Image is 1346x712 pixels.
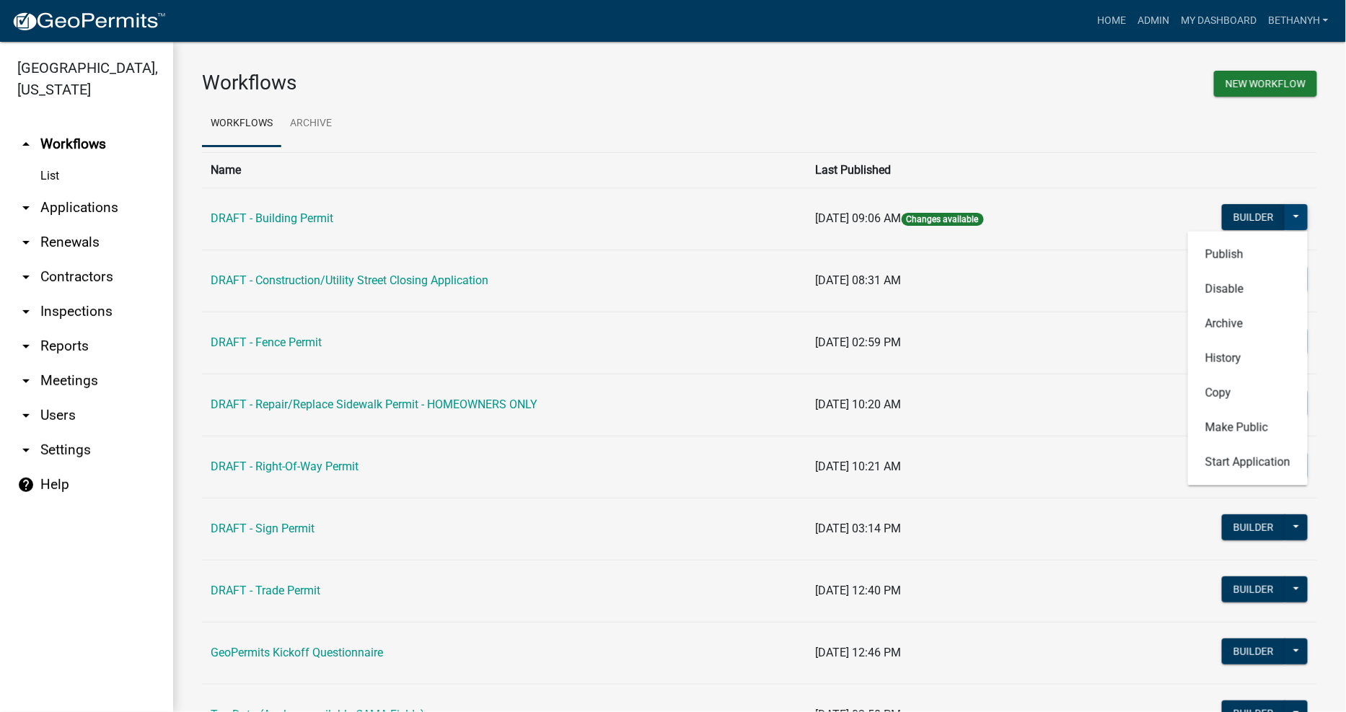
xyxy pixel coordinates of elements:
[1188,376,1308,410] button: Copy
[17,407,35,424] i: arrow_drop_down
[1188,341,1308,376] button: History
[1188,272,1308,307] button: Disable
[816,522,902,535] span: [DATE] 03:14 PM
[17,199,35,216] i: arrow_drop_down
[17,476,35,493] i: help
[17,234,35,251] i: arrow_drop_down
[211,397,537,411] a: DRAFT - Repair/Replace Sidewalk Permit - HOMEOWNERS ONLY
[1188,237,1308,272] button: Publish
[1262,7,1334,35] a: BethanyH
[1091,7,1132,35] a: Home
[816,211,902,225] span: [DATE] 09:06 AM
[17,372,35,390] i: arrow_drop_down
[1188,410,1308,445] button: Make Public
[211,211,333,225] a: DRAFT - Building Permit
[211,646,383,659] a: GeoPermits Kickoff Questionnaire
[816,397,902,411] span: [DATE] 10:20 AM
[17,338,35,355] i: arrow_drop_down
[202,101,281,147] a: Workflows
[211,584,320,597] a: DRAFT - Trade Permit
[816,584,902,597] span: [DATE] 12:40 PM
[1222,514,1285,540] button: Builder
[1188,307,1308,341] button: Archive
[816,460,902,473] span: [DATE] 10:21 AM
[1175,7,1262,35] a: My Dashboard
[202,152,807,188] th: Name
[17,268,35,286] i: arrow_drop_down
[902,213,984,226] span: Changes available
[17,136,35,153] i: arrow_drop_up
[211,335,322,349] a: DRAFT - Fence Permit
[202,71,749,95] h3: Workflows
[807,152,1133,188] th: Last Published
[1132,7,1175,35] a: Admin
[17,303,35,320] i: arrow_drop_down
[816,273,902,287] span: [DATE] 08:31 AM
[211,273,488,287] a: DRAFT - Construction/Utility Street Closing Application
[281,101,340,147] a: Archive
[816,646,902,659] span: [DATE] 12:46 PM
[211,460,359,473] a: DRAFT - Right-Of-Way Permit
[816,335,902,349] span: [DATE] 02:59 PM
[1222,638,1285,664] button: Builder
[17,441,35,459] i: arrow_drop_down
[1188,445,1308,480] button: Start Application
[1222,204,1285,230] button: Builder
[1222,576,1285,602] button: Builder
[1214,71,1317,97] button: New Workflow
[211,522,314,535] a: DRAFT - Sign Permit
